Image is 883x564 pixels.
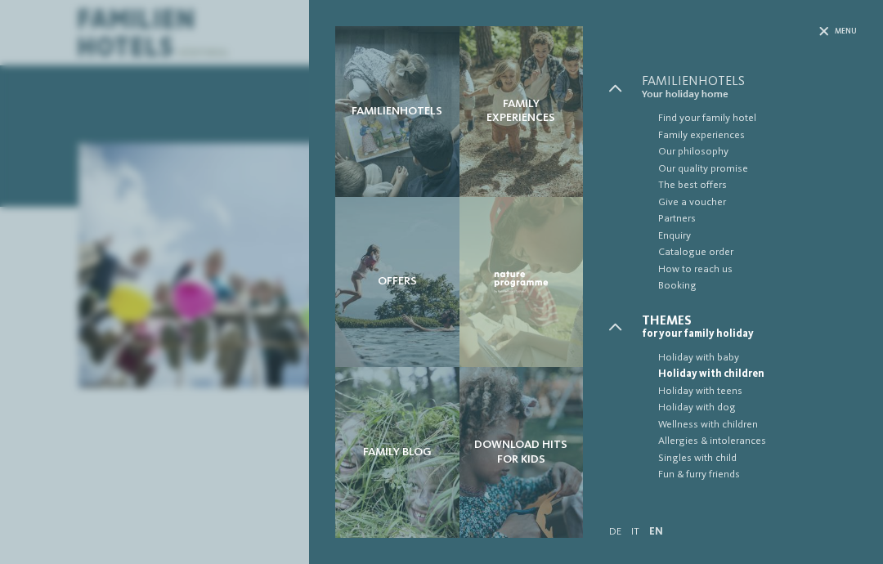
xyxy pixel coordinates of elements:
[658,195,857,211] span: Give a voucher
[642,450,857,467] a: Singles with child
[658,110,857,127] span: Find your family hotel
[335,367,459,538] a: Children’s hotel in South Tyrol: fun, games, action Family Blog
[352,105,442,119] span: Familienhotels
[658,211,857,227] span: Partners
[642,211,857,227] a: Partners
[658,177,857,194] span: The best offers
[658,433,857,450] span: Allergies & intolerances
[335,26,459,197] a: Children’s hotel in South Tyrol: fun, games, action Familienhotels
[492,269,551,295] img: Nature Programme
[642,433,857,450] a: Allergies & intolerances
[642,315,857,340] a: Themes for your family holiday
[658,450,857,467] span: Singles with child
[658,128,857,144] span: Family experiences
[642,75,857,101] a: Familienhotels Your holiday home
[658,400,857,416] span: Holiday with dog
[658,350,857,366] span: Holiday with baby
[642,244,857,261] a: Catalogue order
[459,367,584,538] a: Children’s hotel in South Tyrol: fun, games, action Download hits for kids
[642,383,857,400] a: Holiday with teens
[642,75,857,88] span: Familienhotels
[835,26,857,37] span: Menu
[642,366,857,383] a: Holiday with children
[642,228,857,244] a: Enquiry
[658,144,857,160] span: Our philosophy
[658,383,857,400] span: Holiday with teens
[378,275,417,289] span: Offers
[642,262,857,278] a: How to reach us
[658,161,857,177] span: Our quality promise
[642,278,857,294] a: Booking
[642,400,857,416] a: Holiday with dog
[459,26,584,197] a: Children’s hotel in South Tyrol: fun, games, action Family experiences
[642,161,857,177] a: Our quality promise
[642,177,857,194] a: The best offers
[649,526,663,537] a: EN
[473,97,571,126] span: Family experiences
[642,328,857,340] span: for your family holiday
[642,144,857,160] a: Our philosophy
[473,438,571,467] span: Download hits for kids
[658,262,857,278] span: How to reach us
[642,195,857,211] a: Give a voucher
[658,366,857,383] span: Holiday with children
[658,417,857,433] span: Wellness with children
[609,526,621,537] a: DE
[658,244,857,261] span: Catalogue order
[642,88,857,101] span: Your holiday home
[631,526,639,537] a: IT
[642,110,857,127] a: Find your family hotel
[642,467,857,483] a: Fun & furry friends
[658,467,857,483] span: Fun & furry friends
[658,228,857,244] span: Enquiry
[642,417,857,433] a: Wellness with children
[335,197,459,368] a: Children’s hotel in South Tyrol: fun, games, action Offers
[658,278,857,294] span: Booking
[642,128,857,144] a: Family experiences
[363,445,432,459] span: Family Blog
[642,350,857,366] a: Holiday with baby
[459,197,584,368] a: Children’s hotel in South Tyrol: fun, games, action Nature Programme
[642,315,857,328] span: Themes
